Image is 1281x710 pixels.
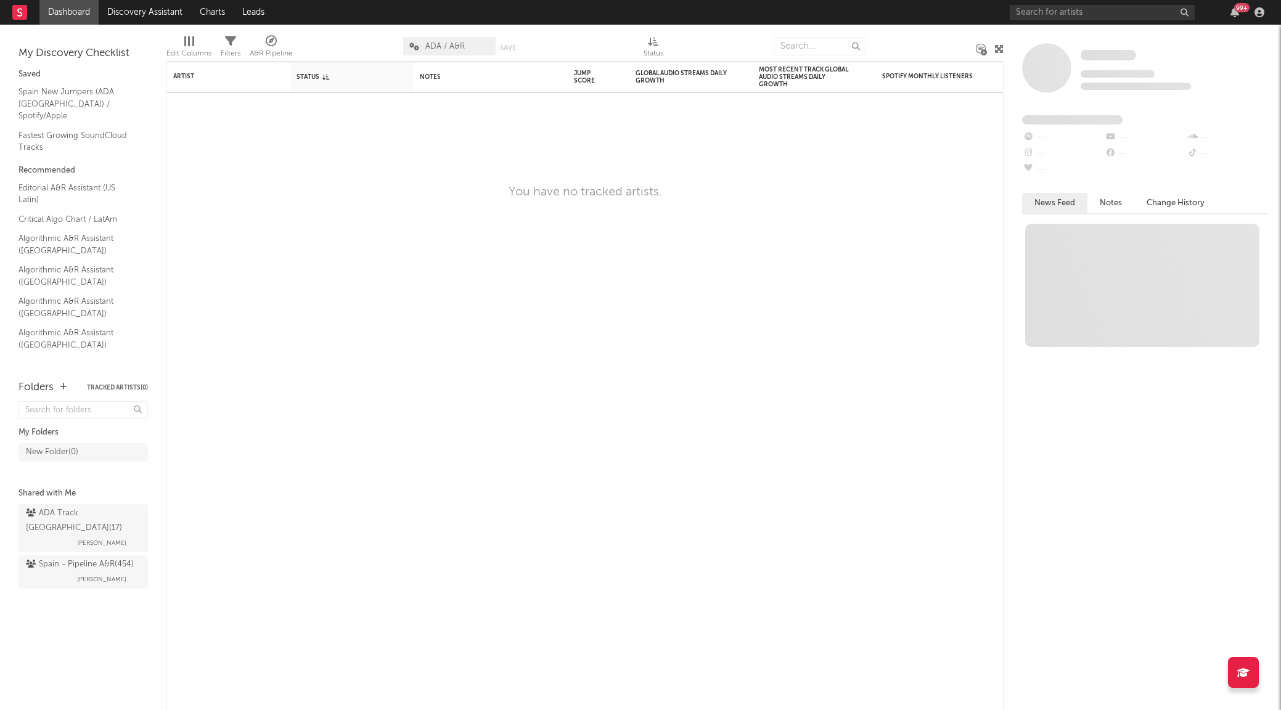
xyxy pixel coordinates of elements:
div: -- [1187,129,1269,145]
div: New Folder ( 0 ) [26,445,78,460]
input: Search... [774,37,866,55]
div: A&R Pipeline [250,46,293,61]
a: Algorithmic A&R Assistant ([GEOGRAPHIC_DATA]) [18,263,136,288]
button: 99+ [1230,7,1239,17]
a: New Folder(0) [18,443,148,462]
div: Filters [221,31,240,67]
div: You have no tracked artists. [509,185,662,200]
input: Search for folders... [18,401,148,419]
div: Jump Score [574,70,605,84]
a: ADA Track [GEOGRAPHIC_DATA](17)[PERSON_NAME] [18,504,148,552]
div: Global Audio Streams Daily Growth [636,70,728,84]
span: [PERSON_NAME] [77,536,126,550]
span: [PERSON_NAME] [77,572,126,587]
div: Saved [18,67,148,82]
a: Spain New Jumpers (ADA [GEOGRAPHIC_DATA]) / Spotify/Apple [18,85,136,123]
div: Spotify Monthly Listeners [882,73,975,80]
div: My Folders [18,425,148,440]
button: Change History [1134,193,1217,213]
div: Filters [221,46,240,61]
span: 0 fans last week [1081,83,1191,90]
a: Fastest Growing SoundCloud Tracks [18,129,136,154]
div: ADA Track [GEOGRAPHIC_DATA] ( 17 ) [26,506,137,536]
div: Artist [173,73,266,80]
div: My Discovery Checklist [18,46,148,61]
div: -- [1104,145,1186,161]
button: Notes [1087,193,1134,213]
span: Tracking Since: [DATE] [1081,70,1155,78]
div: Status [644,46,663,61]
div: -- [1187,145,1269,161]
button: Save [500,44,516,51]
div: Spain - Pipeline A&R ( 454 ) [26,557,134,572]
div: Status [644,31,663,67]
a: Spain - Pipeline A&R(454)[PERSON_NAME] [18,555,148,589]
a: Algorithmic A&R Assistant ([GEOGRAPHIC_DATA]) [18,295,136,320]
div: Recommended [18,163,148,178]
div: Edit Columns [166,31,211,67]
div: Most Recent Track Global Audio Streams Daily Growth [759,66,851,88]
button: Tracked Artists(0) [87,385,148,391]
input: Search for artists [1010,5,1195,20]
div: Folders [18,380,54,395]
a: Editorial A&R Assistant (US Latin) [18,181,136,206]
div: -- [1022,161,1104,177]
div: Notes [420,73,543,81]
a: Algorithmic A&R Assistant ([GEOGRAPHIC_DATA]) [18,232,136,257]
div: Status [297,73,377,81]
div: -- [1104,129,1186,145]
a: Critical Algo Chart / LatAm [18,213,136,226]
a: Some Artist [1081,49,1136,62]
div: Edit Columns [166,46,211,61]
button: News Feed [1022,193,1087,213]
div: 99 + [1234,3,1250,12]
span: ADA / A&R [425,43,465,51]
a: Algorithmic A&R Assistant ([GEOGRAPHIC_DATA]) [18,326,136,351]
span: Some Artist [1081,50,1136,60]
div: -- [1022,145,1104,161]
div: -- [1022,129,1104,145]
span: Fans Added by Platform [1022,115,1123,124]
div: Shared with Me [18,486,148,501]
div: A&R Pipeline [250,31,293,67]
a: Algorithmic A&R Assistant ([GEOGRAPHIC_DATA]) [18,357,136,383]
